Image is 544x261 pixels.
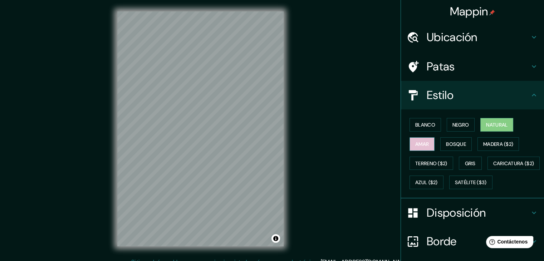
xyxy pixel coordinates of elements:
font: Terreno ($2) [415,160,447,167]
font: Blanco [415,122,435,128]
button: Bosque [440,137,472,151]
button: Madera ($2) [477,137,519,151]
font: Ubicación [427,30,477,45]
font: Disposición [427,205,486,220]
font: Gris [465,160,476,167]
font: Mappin [450,4,488,19]
button: Amar [410,137,435,151]
div: Borde [401,227,544,256]
font: Satélite ($3) [455,179,487,186]
button: Caricatura ($2) [487,157,540,170]
font: Madera ($2) [483,141,513,147]
font: Patas [427,59,455,74]
iframe: Lanzador de widgets de ayuda [480,233,536,253]
font: Bosque [446,141,466,147]
button: Satélite ($3) [449,176,492,189]
font: Amar [415,141,429,147]
div: Ubicación [401,23,544,51]
button: Gris [459,157,482,170]
font: Caricatura ($2) [493,160,534,167]
button: Azul ($2) [410,176,443,189]
div: Patas [401,52,544,81]
button: Terreno ($2) [410,157,453,170]
button: Natural [480,118,513,132]
img: pin-icon.png [489,10,495,15]
font: Borde [427,234,457,249]
button: Blanco [410,118,441,132]
button: Activar o desactivar atribución [271,234,280,243]
div: Disposición [401,198,544,227]
font: Azul ($2) [415,179,438,186]
div: Estilo [401,81,544,109]
canvas: Mapa [117,11,284,246]
font: Estilo [427,88,454,103]
font: Negro [452,122,469,128]
font: Natural [486,122,508,128]
button: Negro [447,118,475,132]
